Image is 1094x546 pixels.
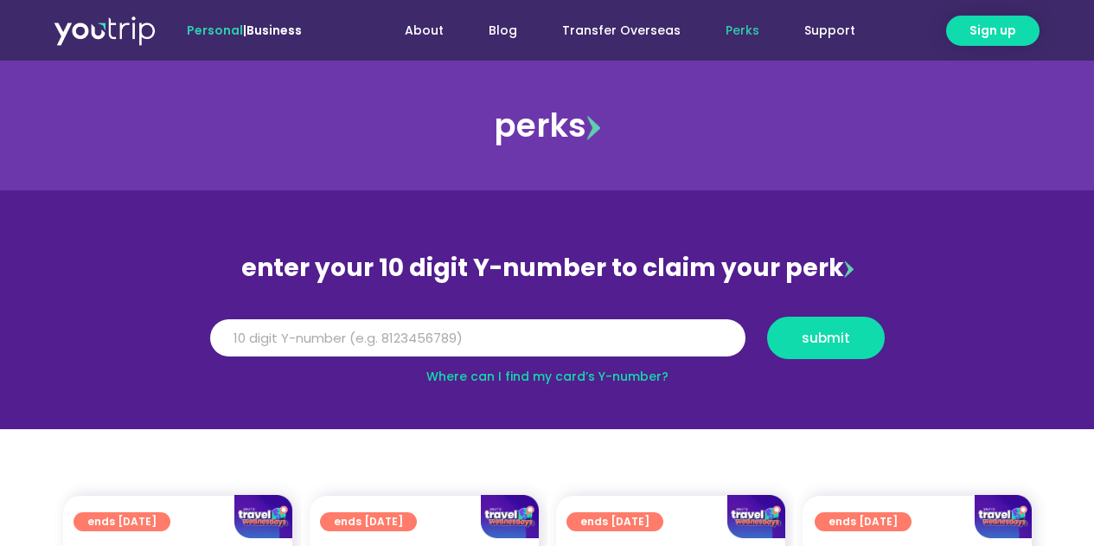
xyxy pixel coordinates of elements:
[187,22,243,39] span: Personal
[946,16,1040,46] a: Sign up
[426,368,669,385] a: Where can I find my card’s Y-number?
[349,15,878,47] nav: Menu
[202,246,893,291] div: enter your 10 digit Y-number to claim your perk
[802,331,850,344] span: submit
[382,15,466,47] a: About
[246,22,302,39] a: Business
[187,22,302,39] span: |
[466,15,540,47] a: Blog
[210,319,745,357] input: 10 digit Y-number (e.g. 8123456789)
[540,15,703,47] a: Transfer Overseas
[767,317,885,359] button: submit
[969,22,1016,40] span: Sign up
[210,317,885,372] form: Y Number
[703,15,782,47] a: Perks
[782,15,878,47] a: Support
